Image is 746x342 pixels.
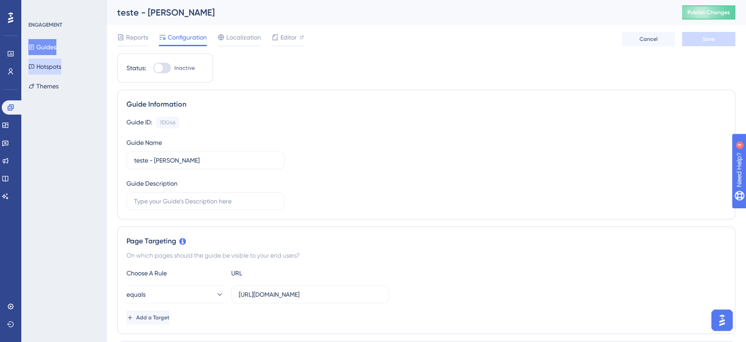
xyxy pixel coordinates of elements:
[687,9,730,16] span: Publish Changes
[28,39,56,55] button: Guides
[126,137,162,148] div: Guide Name
[226,32,261,43] span: Localization
[703,36,715,43] span: Save
[126,32,148,43] span: Reports
[622,32,675,46] button: Cancel
[126,63,146,73] div: Status:
[126,178,178,189] div: Guide Description
[126,250,726,261] div: On which pages should the guide be visible to your end users?
[280,32,297,43] span: Editor
[709,307,735,334] iframe: UserGuiding AI Assistant Launcher
[28,78,59,94] button: Themes
[134,196,277,206] input: Type your Guide’s Description here
[682,5,735,20] button: Publish Changes
[126,236,726,247] div: Page Targeting
[682,32,735,46] button: Save
[21,2,55,13] span: Need Help?
[28,59,61,75] button: Hotspots
[239,290,382,299] input: yourwebsite.com/path
[160,119,175,126] div: 151046
[134,155,277,165] input: Type your Guide’s Name here
[126,268,224,278] div: Choose A Rule
[639,36,658,43] span: Cancel
[174,64,195,72] span: Inactive
[126,99,726,110] div: Guide Information
[168,32,207,43] span: Configuration
[28,21,62,28] div: ENGAGEMENT
[136,314,170,321] span: Add a Target
[126,289,146,300] span: equals
[231,268,329,278] div: URL
[126,117,152,128] div: Guide ID:
[62,4,64,12] div: 4
[117,6,660,19] div: teste - [PERSON_NAME]
[126,286,224,303] button: equals
[126,310,170,325] button: Add a Target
